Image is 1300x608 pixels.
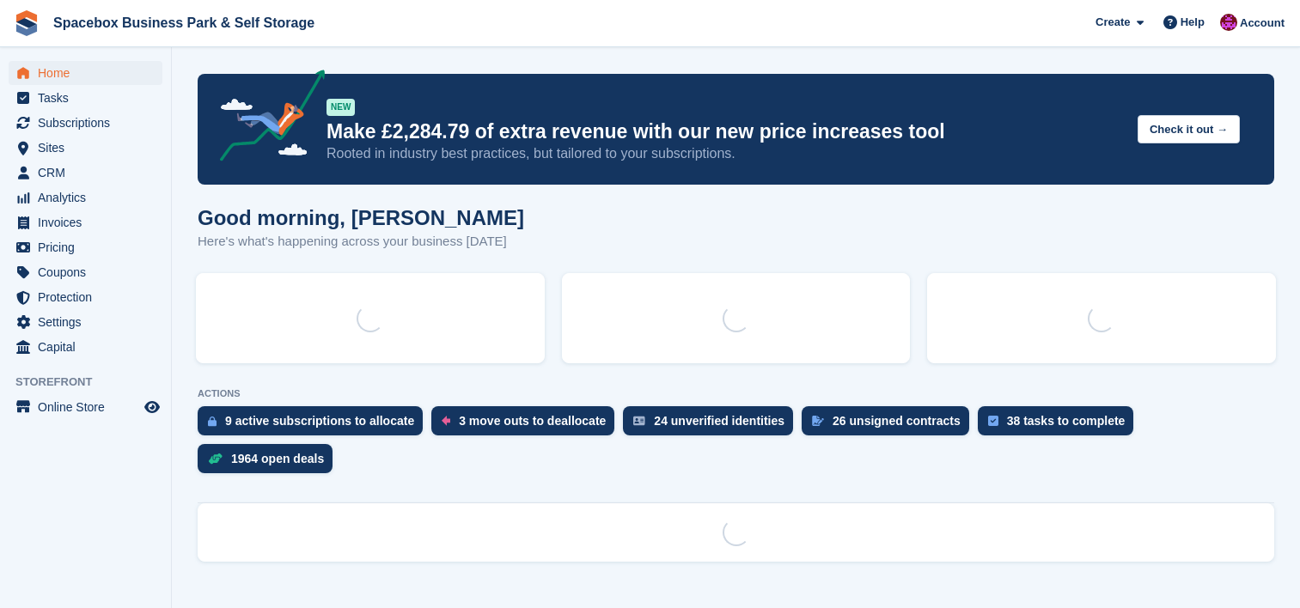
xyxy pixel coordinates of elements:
[833,414,961,428] div: 26 unsigned contracts
[1220,14,1237,31] img: Shitika Balanath
[654,414,784,428] div: 24 unverified identities
[38,335,141,359] span: Capital
[9,235,162,259] a: menu
[9,335,162,359] a: menu
[9,285,162,309] a: menu
[38,111,141,135] span: Subscriptions
[431,406,623,444] a: 3 move outs to deallocate
[38,235,141,259] span: Pricing
[205,70,326,167] img: price-adjustments-announcement-icon-8257ccfd72463d97f412b2fc003d46551f7dbcb40ab6d574587a9cd5c0d94...
[208,416,217,427] img: active_subscription_to_allocate_icon-d502201f5373d7db506a760aba3b589e785aa758c864c3986d89f69b8ff3...
[15,374,171,391] span: Storefront
[38,210,141,234] span: Invoices
[46,9,321,37] a: Spacebox Business Park & Self Storage
[1096,14,1130,31] span: Create
[327,144,1124,163] p: Rooted in industry best practices, but tailored to your subscriptions.
[38,310,141,334] span: Settings
[623,406,802,444] a: 24 unverified identities
[327,99,355,116] div: NEW
[1181,14,1205,31] span: Help
[208,453,223,465] img: deal-1b604bf984904fb50ccaf53a9ad4b4a5d6e5aea283cecdc64d6e3604feb123c2.svg
[38,86,141,110] span: Tasks
[9,310,162,334] a: menu
[1138,115,1240,143] button: Check it out →
[9,161,162,185] a: menu
[198,206,524,229] h1: Good morning, [PERSON_NAME]
[198,388,1274,399] p: ACTIONS
[38,136,141,160] span: Sites
[198,406,431,444] a: 9 active subscriptions to allocate
[198,444,341,482] a: 1964 open deals
[38,395,141,419] span: Online Store
[231,452,324,465] div: 1964 open deals
[142,397,162,417] a: Preview store
[14,10,40,36] img: stora-icon-8386f47178a22dfd0bd8f6a31ec36ba5ce8667c1dd55bd0f319d3a0aa187defe.svg
[38,161,141,185] span: CRM
[802,406,978,444] a: 26 unsigned contracts
[978,406,1143,444] a: 38 tasks to complete
[198,232,524,252] p: Here's what's happening across your business [DATE]
[1007,414,1126,428] div: 38 tasks to complete
[9,61,162,85] a: menu
[38,61,141,85] span: Home
[9,86,162,110] a: menu
[1240,15,1285,32] span: Account
[812,416,824,426] img: contract_signature_icon-13c848040528278c33f63329250d36e43548de30e8caae1d1a13099fd9432cc5.svg
[459,414,606,428] div: 3 move outs to deallocate
[9,210,162,234] a: menu
[988,416,998,426] img: task-75834270c22a3079a89374b754ae025e5fb1db73e45f91037f5363f120a921f8.svg
[38,185,141,210] span: Analytics
[38,260,141,284] span: Coupons
[9,395,162,419] a: menu
[327,119,1124,144] p: Make £2,284.79 of extra revenue with our new price increases tool
[38,285,141,309] span: Protection
[9,111,162,135] a: menu
[633,416,645,426] img: verify_identity-adf6edd0f0f0b5bbfe63781bf79b02c33cf7c696d77639b501bdc392416b5a36.svg
[9,260,162,284] a: menu
[9,136,162,160] a: menu
[442,416,450,426] img: move_outs_to_deallocate_icon-f764333ba52eb49d3ac5e1228854f67142a1ed5810a6f6cc68b1a99e826820c5.svg
[9,185,162,210] a: menu
[225,414,414,428] div: 9 active subscriptions to allocate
